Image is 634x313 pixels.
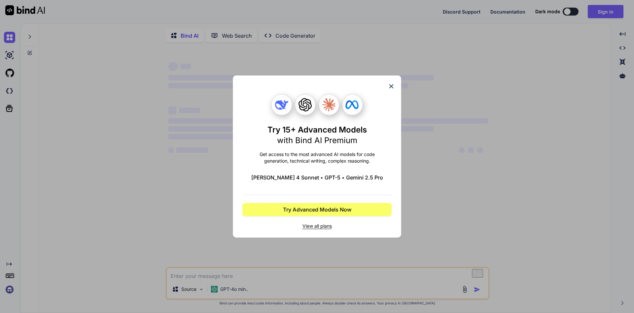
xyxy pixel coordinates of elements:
[342,174,345,181] span: •
[283,206,351,214] span: Try Advanced Models Now
[242,223,392,229] span: View all plans
[346,174,383,181] span: Gemini 2.5 Pro
[325,174,340,181] span: GPT-5
[277,136,357,145] span: with Bind AI Premium
[320,174,323,181] span: •
[275,98,288,111] img: Deepseek
[242,203,392,216] button: Try Advanced Models Now
[242,151,392,164] p: Get access to the most advanced AI models for code generation, technical writing, complex reasoning.
[251,174,319,181] span: [PERSON_NAME] 4 Sonnet
[267,125,367,146] h1: Try 15+ Advanced Models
